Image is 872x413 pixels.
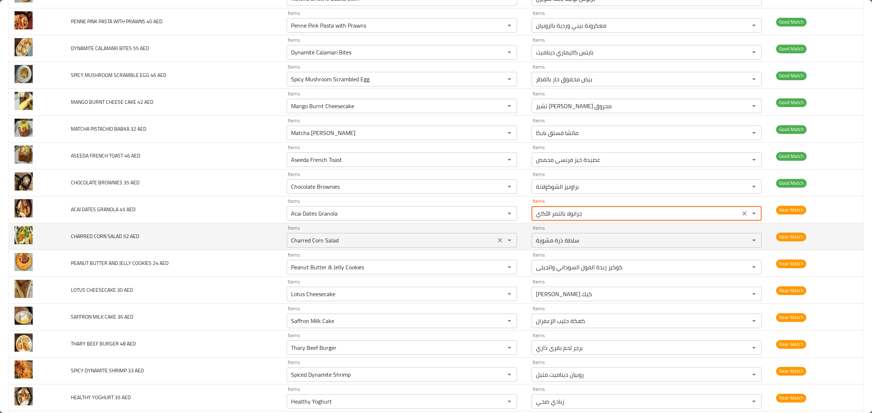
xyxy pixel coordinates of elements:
span: Near Match [776,286,806,295]
span: SAFFRON MILK CAKE 36 AED [71,312,133,322]
span: DYNAMITE CALAMARI BITES 55 AED [71,44,149,53]
img: PENNE PINK PASTA WITH PRAWNS 40 AED [15,11,33,29]
span: CHARRED CORN SALAD 52 AED [71,232,139,241]
span: CHOCOLATE BROWNIES 35 AED [71,178,140,187]
img: SAFFRON MILK CAKE 36 AED [15,307,33,325]
span: MATCHA PISTACHIO BABKA 32 AED [71,124,146,134]
button: Open [504,369,514,380]
button: Open [749,208,759,218]
button: Open [504,235,514,245]
button: Clear [495,235,505,245]
span: Good Match [776,125,807,134]
img: HEALTHY YOGHURT 35 AED [15,387,33,405]
button: Open [749,74,759,84]
img: MATCHA PISTACHIO BABKA 32 AED [15,119,33,137]
button: Open [749,128,759,138]
img: SPICY DYNAMITE SHRIMP 33 AED [15,360,33,379]
button: Open [749,262,759,272]
span: Near Match [776,340,806,348]
button: Open [749,235,759,245]
button: Open [504,316,514,326]
button: Open [504,20,514,30]
button: Open [749,20,759,30]
span: Good Match [776,18,807,26]
img: CHOCOLATE BROWNIES 35 AED [15,172,33,191]
button: Open [749,343,759,353]
button: Open [504,262,514,272]
span: PENNE PINK PASTA WITH PRAWNS 40 AED [71,17,162,26]
button: Open [749,181,759,192]
span: Near Match [776,206,806,214]
span: Near Match [776,259,806,268]
button: Open [749,369,759,380]
button: Open [749,316,759,326]
span: Near Match [776,367,806,375]
span: Near Match [776,313,806,322]
span: Good Match [776,45,807,53]
span: MANGO BURNT CHEESE CAKE 42 AED [71,97,153,107]
button: Clear [739,208,750,218]
button: Open [504,396,514,406]
button: Open [504,155,514,165]
button: Open [504,208,514,218]
span: LOTUS CHEESECAKE 30 AED [71,285,133,295]
button: Open [749,101,759,111]
span: THARY BEEF BURGER 48 AED [71,339,136,348]
button: Open [504,181,514,192]
button: Open [504,74,514,84]
span: PEANUT BUTTER AND JELLY COOKIES 24 AED [71,258,169,268]
img: THARY BEEF BURGER 48 AED [15,334,33,352]
button: Open [749,47,759,57]
button: Open [504,289,514,299]
button: Open [504,128,514,138]
button: Open [749,155,759,165]
button: Open [504,47,514,57]
img: ASEEDA FRENCH TOAST 46 AED [15,146,33,164]
span: SPICY MUSHROOM SCRAMBLE EGG 46 AED [71,70,166,80]
span: ASEEDA FRENCH TOAST 46 AED [71,151,140,160]
img: PEANUT BUTTER AND JELLY COOKIES 24 AED [15,253,33,271]
img: CHARRED CORN SALAD 52 AED [15,226,33,244]
img: SPICY MUSHROOM SCRAMBLE EGG 46 AED [15,65,33,83]
span: SPICY DYNAMITE SHRIMP 33 AED [71,366,144,375]
button: Open [504,101,514,111]
img: MANGO BURNT CHEESE CAKE 42 AED [15,92,33,110]
span: Good Match [776,152,807,160]
button: Open [749,289,759,299]
img: ACAI DATES GRANOLA 45 AED [15,199,33,217]
span: Good Match [776,71,807,80]
span: HEALTHY YOGHURT 35 AED [71,393,131,402]
button: Open [749,396,759,406]
span: Near Match [776,394,806,402]
span: Good Match [776,179,807,187]
span: Good Match [776,98,807,107]
span: ACAI DATES GRANOLA 45 AED [71,205,136,214]
img: DYNAMITE CALAMARI BITES 55 AED [15,38,33,56]
span: Near Match [776,233,806,241]
img: LOTUS CHEESECAKE 30 AED [15,280,33,298]
button: Open [504,343,514,353]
